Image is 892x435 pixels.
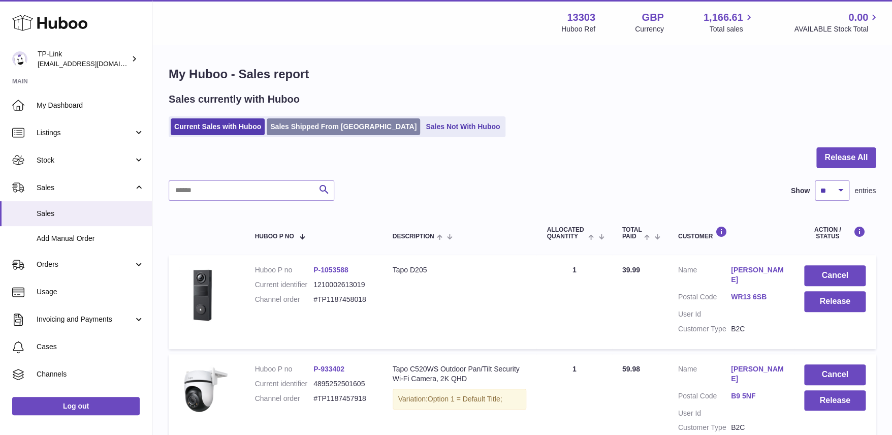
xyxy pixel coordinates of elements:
[313,365,344,373] a: P-933402
[313,394,372,403] dd: #TP1187457918
[678,423,731,432] dt: Customer Type
[171,118,265,135] a: Current Sales with Huboo
[37,260,134,269] span: Orders
[804,390,866,411] button: Release
[37,209,144,219] span: Sales
[678,292,731,304] dt: Postal Code
[255,265,313,275] dt: Huboo P no
[567,11,595,24] strong: 13303
[255,295,313,304] dt: Channel order
[313,379,372,389] dd: 4895252501605
[37,369,144,379] span: Channels
[37,128,134,138] span: Listings
[704,11,755,34] a: 1,166.61 Total sales
[804,291,866,312] button: Release
[804,226,866,240] div: Action / Status
[255,394,313,403] dt: Channel order
[422,118,503,135] a: Sales Not With Huboo
[731,324,784,334] dd: B2C
[622,227,642,240] span: Total paid
[794,11,880,34] a: 0.00 AVAILABLE Stock Total
[731,423,784,432] dd: B2C
[38,49,129,69] div: TP-Link
[428,395,502,403] span: Option 1 = Default Title;
[731,265,784,285] a: [PERSON_NAME]
[622,365,640,373] span: 59.98
[804,265,866,286] button: Cancel
[678,265,731,287] dt: Name
[37,101,144,110] span: My Dashboard
[37,287,144,297] span: Usage
[313,266,348,274] a: P-1053588
[313,280,372,290] dd: 1210002613019
[536,255,612,349] td: 1
[37,156,134,165] span: Stock
[255,233,294,240] span: Huboo P no
[37,342,144,352] span: Cases
[393,364,527,384] div: Tapo C520WS Outdoor Pan/Tilt Security Wi-Fi Camera, 2K QHD
[678,309,731,319] dt: User Id
[169,92,300,106] h2: Sales currently with Huboo
[393,389,527,410] div: Variation:
[255,364,313,374] dt: Huboo P no
[678,409,731,418] dt: User Id
[804,364,866,385] button: Cancel
[313,295,372,304] dd: #TP1187458018
[37,183,134,193] span: Sales
[267,118,420,135] a: Sales Shipped From [GEOGRAPHIC_DATA]
[848,11,868,24] span: 0.00
[179,364,230,415] img: Tapo_C520WS_EU_1.0_overview_01_large_20230518095424f.jpg
[169,66,876,82] h1: My Huboo - Sales report
[709,24,754,34] span: Total sales
[12,51,27,67] img: gaby.chen@tp-link.com
[791,186,810,196] label: Show
[255,280,313,290] dt: Current identifier
[678,324,731,334] dt: Customer Type
[635,24,664,34] div: Currency
[678,364,731,386] dt: Name
[854,186,876,196] span: entries
[561,24,595,34] div: Huboo Ref
[816,147,876,168] button: Release All
[678,391,731,403] dt: Postal Code
[179,265,230,325] img: 1753872892.jpg
[731,391,784,401] a: B9 5NF
[255,379,313,389] dt: Current identifier
[393,265,527,275] div: Tapo D205
[731,364,784,384] a: [PERSON_NAME]
[547,227,586,240] span: ALLOCATED Quantity
[12,397,140,415] a: Log out
[731,292,784,302] a: WR13 6SB
[678,226,784,240] div: Customer
[794,24,880,34] span: AVAILABLE Stock Total
[704,11,743,24] span: 1,166.61
[393,233,434,240] span: Description
[38,59,149,68] span: [EMAIL_ADDRESS][DOMAIN_NAME]
[622,266,640,274] span: 39.99
[37,234,144,243] span: Add Manual Order
[642,11,663,24] strong: GBP
[37,315,134,324] span: Invoicing and Payments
